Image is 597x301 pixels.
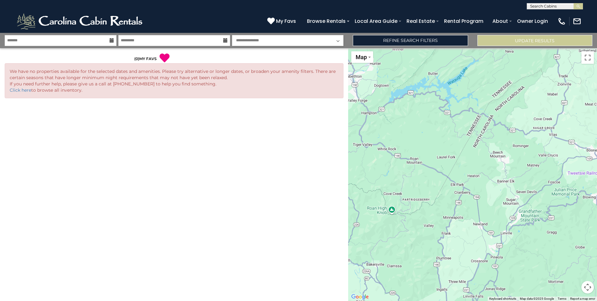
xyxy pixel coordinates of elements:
[351,51,373,63] button: Change map style
[558,297,566,300] a: Terms
[353,35,468,46] a: Refine Search Filters
[350,293,370,301] a: Open this area in Google Maps (opens a new window)
[16,12,145,31] img: White-1-2.png
[136,56,138,61] span: 0
[134,56,139,61] span: ( )
[514,16,551,27] a: Owner Login
[267,17,298,25] a: My Favs
[276,17,296,25] span: My Favs
[403,16,438,27] a: Real Estate
[10,68,338,93] p: We have no properties available for the selected dates and amenities. Please try alternative or l...
[489,16,511,27] a: About
[573,17,581,26] img: mail-regular-white.png
[581,281,594,293] button: Map camera controls
[352,16,401,27] a: Local Area Guide
[570,297,595,300] a: Report a map error
[304,16,349,27] a: Browse Rentals
[477,35,592,46] button: Update Results
[520,297,554,300] span: Map data ©2025 Google
[581,51,594,64] button: Toggle fullscreen view
[557,17,566,26] img: phone-regular-white.png
[356,54,367,60] span: Map
[489,297,516,301] button: Keyboard shortcuts
[350,293,370,301] img: Google
[10,87,31,93] a: Click here
[134,56,157,61] a: (0)MY FAVS
[441,16,486,27] a: Rental Program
